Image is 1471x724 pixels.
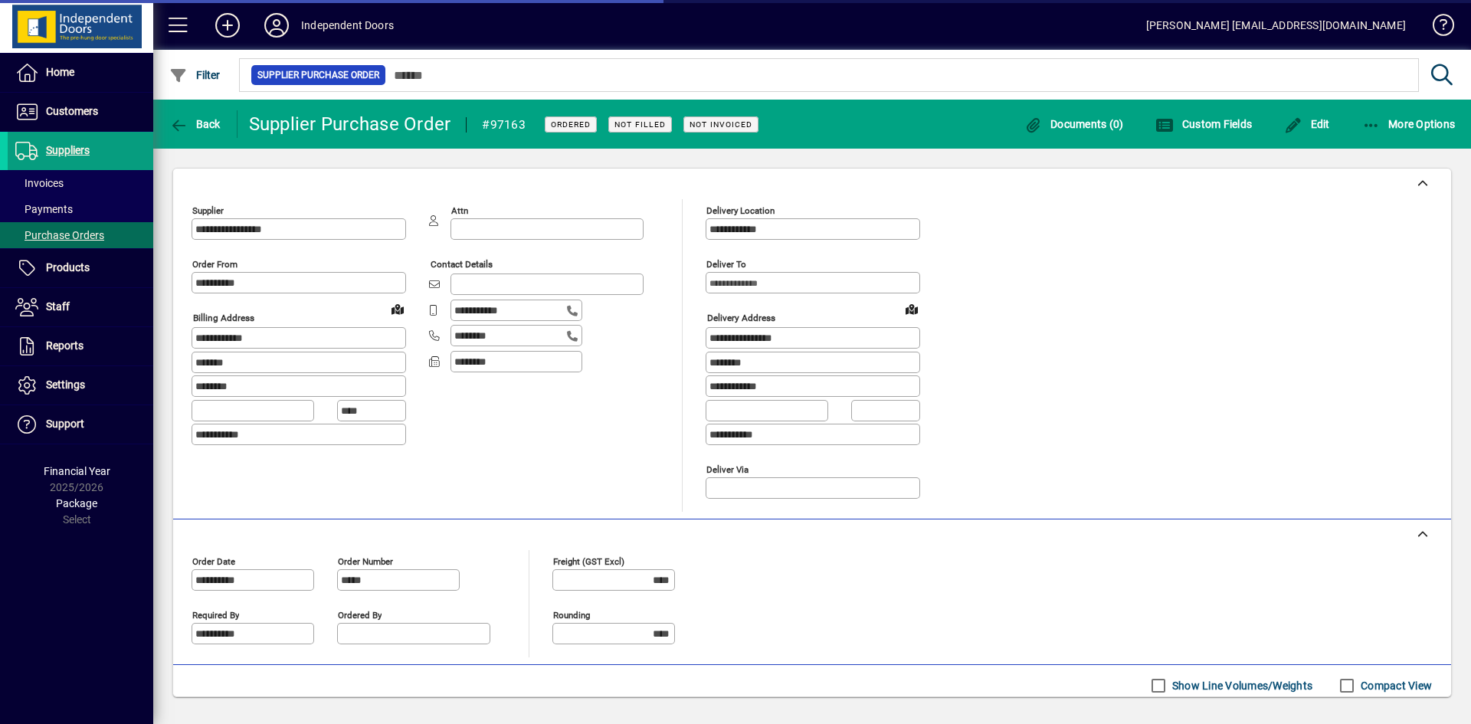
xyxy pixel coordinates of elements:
mat-label: Attn [451,205,468,216]
span: Products [46,261,90,274]
span: Documents (0) [1024,118,1124,130]
span: Not Filled [614,120,666,129]
mat-label: Supplier [192,205,224,216]
mat-label: Deliver To [706,259,746,270]
span: More Options [1362,118,1456,130]
div: [PERSON_NAME] [EMAIL_ADDRESS][DOMAIN_NAME] [1146,13,1406,38]
button: Back [165,110,224,138]
button: Edit [1280,110,1334,138]
button: Filter [165,61,224,89]
a: Products [8,249,153,287]
span: Staff [46,300,70,313]
a: View on map [385,296,410,321]
div: #97163 [482,113,526,137]
button: Documents (0) [1021,110,1128,138]
mat-label: Freight (GST excl) [553,555,624,566]
a: Customers [8,93,153,131]
button: More Options [1358,110,1460,138]
span: Not Invoiced [690,120,752,129]
mat-label: Order number [338,555,393,566]
span: Settings [46,378,85,391]
mat-label: Delivery Location [706,205,775,216]
span: Custom Fields [1155,118,1252,130]
span: Package [56,497,97,509]
span: Purchase Orders [15,229,104,241]
span: Financial Year [44,465,110,477]
span: Back [169,118,221,130]
span: Home [46,66,74,78]
button: Custom Fields [1152,110,1256,138]
span: Invoices [15,177,64,189]
span: Customers [46,105,98,117]
mat-label: Order from [192,259,238,270]
span: Edit [1284,118,1330,130]
mat-label: Deliver via [706,464,749,474]
a: Home [8,54,153,92]
span: Payments [15,203,73,215]
a: Support [8,405,153,444]
a: Knowledge Base [1421,3,1452,53]
a: View on map [899,296,924,321]
a: Invoices [8,170,153,196]
mat-label: Ordered by [338,609,382,620]
a: Staff [8,288,153,326]
mat-label: Required by [192,609,239,620]
span: Support [46,418,84,430]
button: Add [203,11,252,39]
a: Settings [8,366,153,405]
mat-label: Rounding [553,609,590,620]
span: Ordered [551,120,591,129]
mat-label: Order date [192,555,235,566]
span: Supplier Purchase Order [257,67,379,83]
span: Reports [46,339,84,352]
app-page-header-button: Back [153,110,238,138]
span: Filter [169,69,221,81]
div: Independent Doors [301,13,394,38]
a: Purchase Orders [8,222,153,248]
button: Profile [252,11,301,39]
div: Supplier Purchase Order [249,112,451,136]
label: Show Line Volumes/Weights [1169,678,1312,693]
a: Payments [8,196,153,222]
label: Compact View [1358,678,1432,693]
span: Suppliers [46,144,90,156]
a: Reports [8,327,153,365]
